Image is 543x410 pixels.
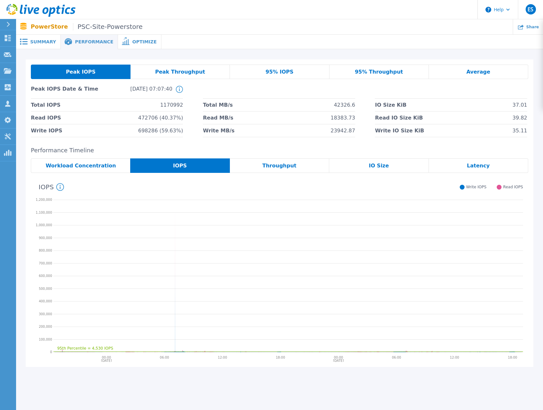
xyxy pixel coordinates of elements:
[330,124,355,137] span: 23942.87
[466,69,490,75] span: Average
[39,312,52,316] text: 300,000
[102,86,172,98] span: [DATE] 07:07:40
[39,287,52,290] text: 500,000
[31,23,143,31] p: PowerStore
[369,163,389,168] span: IO Size
[276,356,285,359] text: 18:00
[57,346,113,351] text: 95th Percentile = 4,530 IOPS
[203,111,233,124] span: Read MB/s
[528,7,533,12] span: ES
[39,274,52,278] text: 600,000
[375,111,423,124] span: Read IO Size KiB
[375,99,406,111] span: IO Size KiB
[155,69,205,75] span: Peak Throughput
[36,223,52,227] text: 1,000,000
[31,147,528,154] h2: Performance Timeline
[375,124,424,137] span: Write IO Size KiB
[101,359,112,362] text: [DATE]
[102,356,111,359] text: 00:00
[39,183,64,191] h4: IOPS
[138,111,183,124] span: 472706 (40.37%)
[160,356,169,359] text: 06:00
[509,356,518,359] text: 18:00
[31,86,102,98] span: Peak IOPS Date & Time
[36,211,52,214] text: 1,100,000
[73,23,142,31] span: PSC-Site-Powerstore
[334,356,344,359] text: 00:00
[203,99,233,111] span: Total MB/s
[75,40,113,44] span: Performance
[512,99,527,111] span: 37.01
[39,249,52,252] text: 800,000
[512,111,527,124] span: 39.82
[330,111,355,124] span: 18383.73
[39,262,52,265] text: 700,000
[526,25,539,29] span: Share
[39,236,52,240] text: 900,000
[66,69,95,75] span: Peak IOPS
[466,185,486,190] span: Write IOPS
[467,163,490,168] span: Latency
[31,111,61,124] span: Read IOPS
[160,99,183,111] span: 1170992
[46,163,116,168] span: Workload Concentration
[138,124,183,137] span: 698286 (59.63%)
[334,99,355,111] span: 42326.6
[450,356,460,359] text: 12:00
[333,359,344,362] text: [DATE]
[203,124,234,137] span: Write MB/s
[39,299,52,303] text: 400,000
[512,124,527,137] span: 35.11
[50,350,52,354] text: 0
[36,198,52,201] text: 1,200,000
[503,185,523,190] span: Read IOPS
[355,69,403,75] span: 95% Throughput
[30,40,56,44] span: Summary
[266,69,294,75] span: 95% IOPS
[31,124,62,137] span: Write IOPS
[39,338,52,341] text: 100,000
[393,356,402,359] text: 06:00
[262,163,296,168] span: Throughput
[173,163,187,168] span: IOPS
[132,40,157,44] span: Optimize
[218,356,227,359] text: 12:00
[39,325,52,328] text: 200,000
[31,99,60,111] span: Total IOPS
